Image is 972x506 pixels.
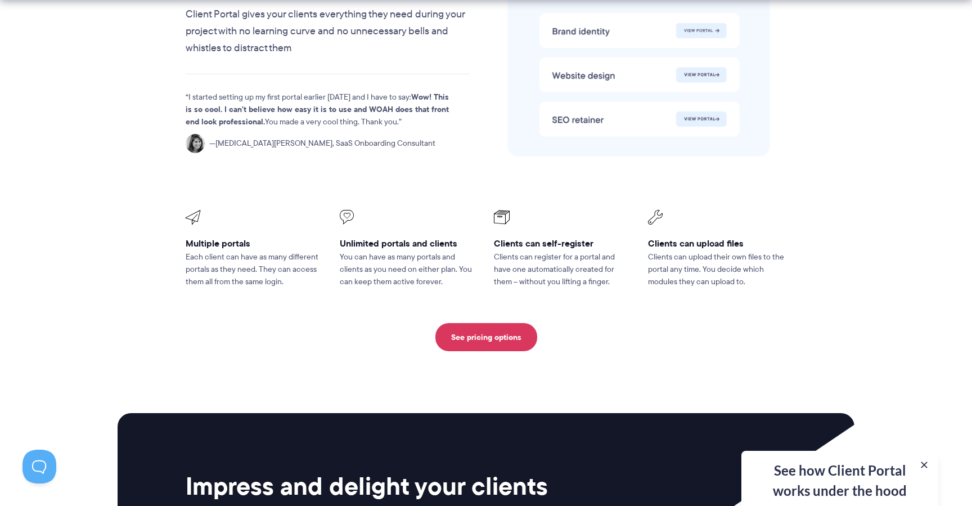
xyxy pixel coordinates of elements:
[22,450,56,483] iframe: Toggle Customer Support
[186,238,324,249] h3: Multiple portals
[186,91,450,128] p: I started setting up my first portal earlier [DATE] and I have to say: You made a very cool thing...
[186,6,470,57] p: Client Portal gives your clients everything they need during your project with no learning curve ...
[186,91,449,128] strong: Wow! This is so cool. I can't believe how easy it is to use and WOAH does that front end look pro...
[435,323,537,351] a: See pricing options
[340,238,478,249] h3: Unlimited portals and clients
[340,251,478,288] p: You can have as many portals and clients as you need on either plan. You can keep them active for...
[494,251,632,288] p: Clients can register for a portal and have one automatically created for them – without you lifti...
[209,137,435,150] span: [MEDICAL_DATA][PERSON_NAME], SaaS Onboarding Consultant
[648,251,786,288] p: Clients can upload their own files to the portal any time. You decide which modules they can uplo...
[186,251,324,288] p: Each client can have as many different portals as they need. They can access them all from the sa...
[648,238,786,249] h3: Clients can upload files
[494,238,632,249] h3: Clients can self-register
